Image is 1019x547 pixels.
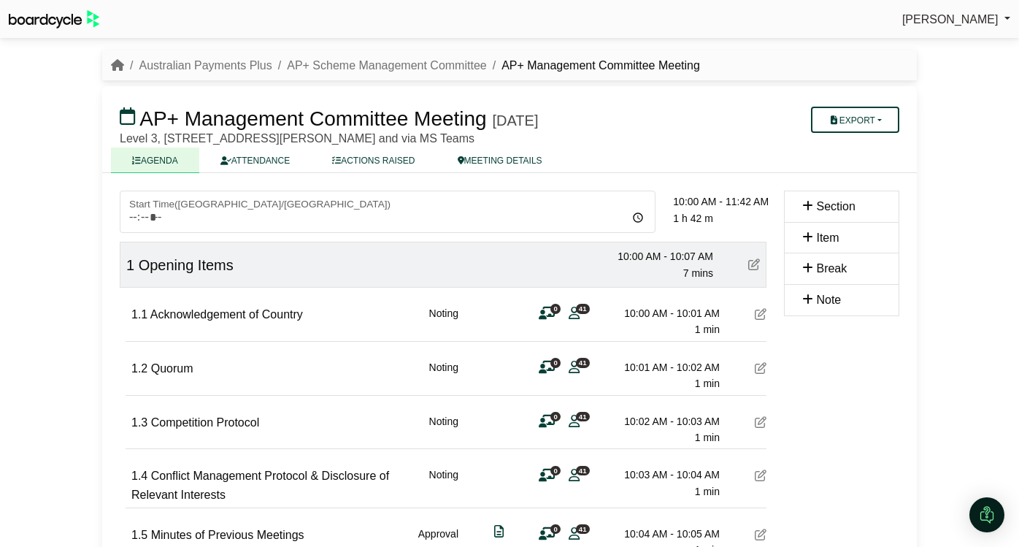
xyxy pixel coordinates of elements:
span: 41 [576,304,590,313]
div: [DATE] [492,112,538,129]
span: 0 [550,466,561,475]
li: AP+ Management Committee Meeting [487,56,700,75]
a: ATTENDANCE [199,148,311,173]
span: 1.2 [131,362,147,375]
span: 7 mins [683,267,713,279]
div: Noting [429,305,458,338]
span: Acknowledgement of Country [150,308,303,321]
span: Minutes of Previous Meetings [151,529,304,541]
div: 10:00 AM - 10:01 AM [618,305,720,321]
div: 10:03 AM - 10:04 AM [618,467,720,483]
a: Australian Payments Plus [139,59,272,72]
div: Noting [429,359,458,392]
div: 10:00 AM - 10:07 AM [611,248,713,264]
span: 1.1 [131,308,147,321]
div: 10:04 AM - 10:05 AM [618,526,720,542]
span: 1.4 [131,470,147,482]
span: Competition Protocol [151,416,260,429]
span: 41 [576,412,590,421]
nav: breadcrumb [111,56,700,75]
span: 0 [550,358,561,367]
span: 0 [550,304,561,313]
span: Conflict Management Protocol & Disclosure of Relevant Interests [131,470,389,501]
div: 10:02 AM - 10:03 AM [618,413,720,429]
span: 1.5 [131,529,147,541]
span: Quorum [151,362,193,375]
a: ACTIONS RAISED [311,148,436,173]
span: 1 min [695,324,720,335]
span: Section [816,200,855,213]
span: 1 h 42 m [673,213,712,224]
span: Item [816,232,839,244]
span: 41 [576,524,590,534]
span: [PERSON_NAME] [902,13,999,26]
span: 41 [576,466,590,475]
div: Noting [429,467,458,504]
span: 1 min [695,378,720,389]
button: Export [811,107,899,133]
a: MEETING DETAILS [437,148,564,173]
a: AGENDA [111,148,199,173]
span: Level 3, [STREET_ADDRESS][PERSON_NAME] and via MS Teams [120,132,474,145]
div: 10:01 AM - 10:02 AM [618,359,720,375]
span: Break [816,262,847,275]
span: 0 [550,412,561,421]
span: 1 min [695,486,720,497]
span: AP+ Management Committee Meeting [139,107,486,130]
span: Opening Items [139,257,234,273]
span: 1 min [695,432,720,443]
span: 41 [576,358,590,367]
span: Note [816,294,841,306]
div: Noting [429,413,458,446]
a: [PERSON_NAME] [902,10,1010,29]
span: 1.3 [131,416,147,429]
span: 1 [126,257,134,273]
a: AP+ Scheme Management Committee [287,59,486,72]
img: BoardcycleBlackGreen-aaafeed430059cb809a45853b8cf6d952af9d84e6e89e1f1685b34bfd5cb7d64.svg [9,10,99,28]
div: Open Intercom Messenger [969,497,1004,532]
span: 0 [550,524,561,534]
div: 10:00 AM - 11:42 AM [673,194,775,210]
